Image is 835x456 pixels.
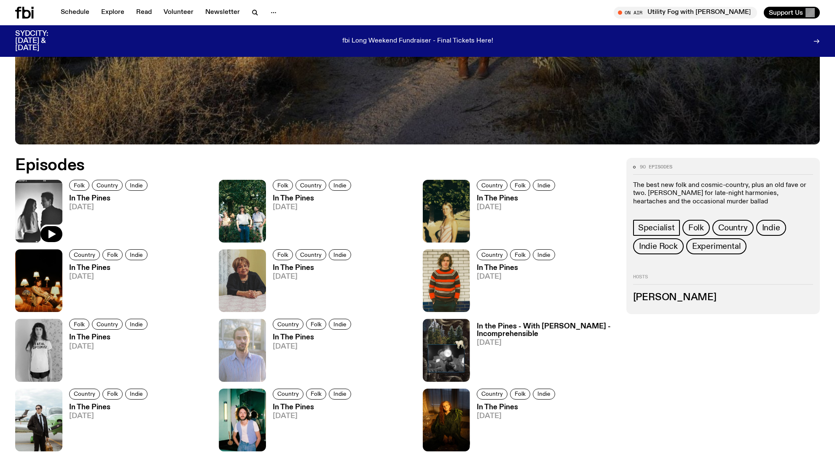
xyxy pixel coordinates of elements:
[125,249,148,260] a: Indie
[300,182,322,188] span: Country
[74,321,85,328] span: Folk
[69,319,89,330] a: Folk
[273,180,293,191] a: Folk
[130,182,143,188] span: Indie
[15,30,69,52] h3: SYDCITY: [DATE] & [DATE]
[300,251,322,258] span: Country
[125,319,148,330] a: Indie
[333,251,346,258] span: Indie
[107,251,118,258] span: Folk
[477,204,558,211] span: [DATE]
[56,7,94,19] a: Schedule
[333,321,346,328] span: Indie
[510,180,530,191] a: Folk
[692,242,741,251] span: Experimental
[311,321,322,328] span: Folk
[130,391,143,397] span: Indie
[273,195,354,202] h3: In The Pines
[131,7,157,19] a: Read
[533,249,555,260] a: Indie
[69,264,150,272] h3: In The Pines
[273,319,303,330] a: Country
[633,181,813,206] p: The best new folk and cosmic-country, plus an old fave or two. [PERSON_NAME] for late-night harmo...
[69,195,150,202] h3: In The Pines
[74,182,85,188] span: Folk
[97,182,118,188] span: Country
[333,391,346,397] span: Indie
[329,180,351,191] a: Indie
[477,273,558,280] span: [DATE]
[537,391,550,397] span: Indie
[633,275,813,285] h2: Hosts
[273,343,354,350] span: [DATE]
[62,404,150,451] a: In The Pines[DATE]
[470,264,558,312] a: In The Pines[DATE]
[273,389,303,400] a: Country
[477,264,558,272] h3: In The Pines
[62,195,150,243] a: In The Pines[DATE]
[273,204,354,211] span: [DATE]
[102,389,123,400] a: Folk
[470,195,558,243] a: In The Pines[DATE]
[200,7,245,19] a: Newsletter
[130,321,143,328] span: Indie
[311,391,322,397] span: Folk
[15,158,548,173] h2: Episodes
[769,9,803,16] span: Support Us
[102,249,123,260] a: Folk
[515,251,526,258] span: Folk
[277,391,299,397] span: Country
[764,7,820,19] button: Support Us
[96,7,129,19] a: Explore
[510,389,530,400] a: Folk
[306,319,326,330] a: Folk
[682,220,710,236] a: Folk
[266,264,354,312] a: In The Pines[DATE]
[537,182,550,188] span: Indie
[533,389,555,400] a: Indie
[481,182,503,188] span: Country
[477,404,558,411] h3: In The Pines
[515,391,526,397] span: Folk
[633,293,813,302] h3: [PERSON_NAME]
[638,223,675,232] span: Specialist
[515,182,526,188] span: Folk
[92,180,123,191] a: Country
[97,321,118,328] span: Country
[342,37,493,45] p: fbi Long Weekend Fundraiser - Final Tickets Here!
[477,323,616,337] h3: In the Pines - With [PERSON_NAME] - Incomprehensible
[295,249,326,260] a: Country
[74,251,95,258] span: Country
[69,334,150,341] h3: In The Pines
[266,404,354,451] a: In The Pines[DATE]
[62,264,150,312] a: In The Pines[DATE]
[69,389,100,400] a: Country
[614,7,757,19] button: On AirUtility Fog with [PERSON_NAME] (ilex)
[69,204,150,211] span: [DATE]
[92,319,123,330] a: Country
[329,389,351,400] a: Indie
[510,249,530,260] a: Folk
[69,413,150,420] span: [DATE]
[273,334,354,341] h3: In The Pines
[273,264,354,272] h3: In The Pines
[273,249,293,260] a: Folk
[125,389,148,400] a: Indie
[688,223,704,232] span: Folk
[266,195,354,243] a: In The Pines[DATE]
[273,413,354,420] span: [DATE]
[158,7,199,19] a: Volunteer
[477,413,558,420] span: [DATE]
[277,251,288,258] span: Folk
[130,251,143,258] span: Indie
[640,165,672,169] span: 90 episodes
[477,389,507,400] a: Country
[69,273,150,280] span: [DATE]
[756,220,786,236] a: Indie
[762,223,780,232] span: Indie
[306,389,326,400] a: Folk
[74,391,95,397] span: Country
[329,319,351,330] a: Indie
[69,180,89,191] a: Folk
[477,249,507,260] a: Country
